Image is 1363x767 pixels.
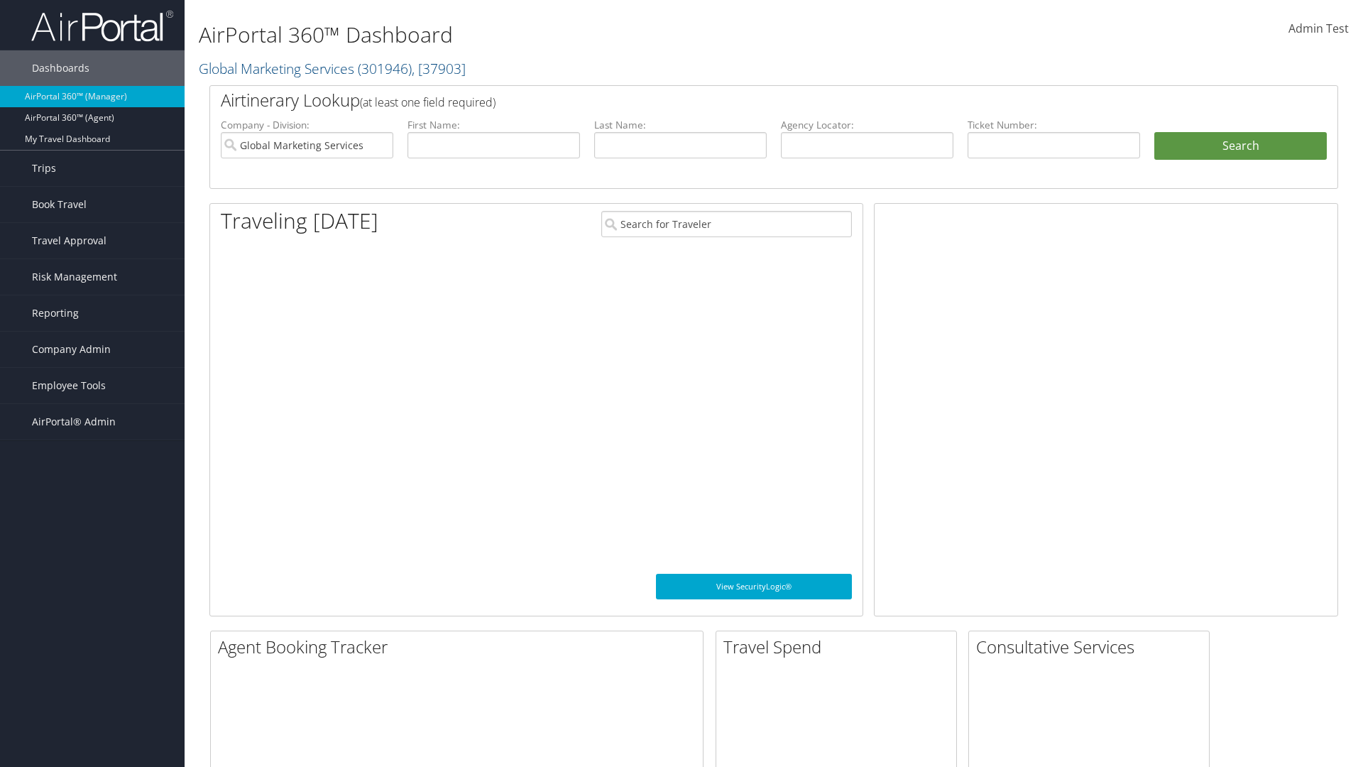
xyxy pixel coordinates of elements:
[32,187,87,222] span: Book Travel
[968,118,1140,132] label: Ticket Number:
[412,59,466,78] span: , [ 37903 ]
[656,574,852,599] a: View SecurityLogic®
[32,368,106,403] span: Employee Tools
[32,332,111,367] span: Company Admin
[601,211,852,237] input: Search for Traveler
[32,223,106,259] span: Travel Approval
[218,635,703,659] h2: Agent Booking Tracker
[199,59,466,78] a: Global Marketing Services
[31,9,173,43] img: airportal-logo.png
[976,635,1209,659] h2: Consultative Services
[781,118,953,132] label: Agency Locator:
[407,118,580,132] label: First Name:
[32,295,79,331] span: Reporting
[32,50,89,86] span: Dashboards
[360,94,496,110] span: (at least one field required)
[594,118,767,132] label: Last Name:
[32,151,56,186] span: Trips
[221,118,393,132] label: Company - Division:
[32,259,117,295] span: Risk Management
[723,635,956,659] h2: Travel Spend
[32,404,116,440] span: AirPortal® Admin
[221,206,378,236] h1: Traveling [DATE]
[358,59,412,78] span: ( 301946 )
[1288,7,1349,51] a: Admin Test
[1154,132,1327,161] button: Search
[221,88,1233,112] h2: Airtinerary Lookup
[199,20,965,50] h1: AirPortal 360™ Dashboard
[1288,21,1349,36] span: Admin Test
